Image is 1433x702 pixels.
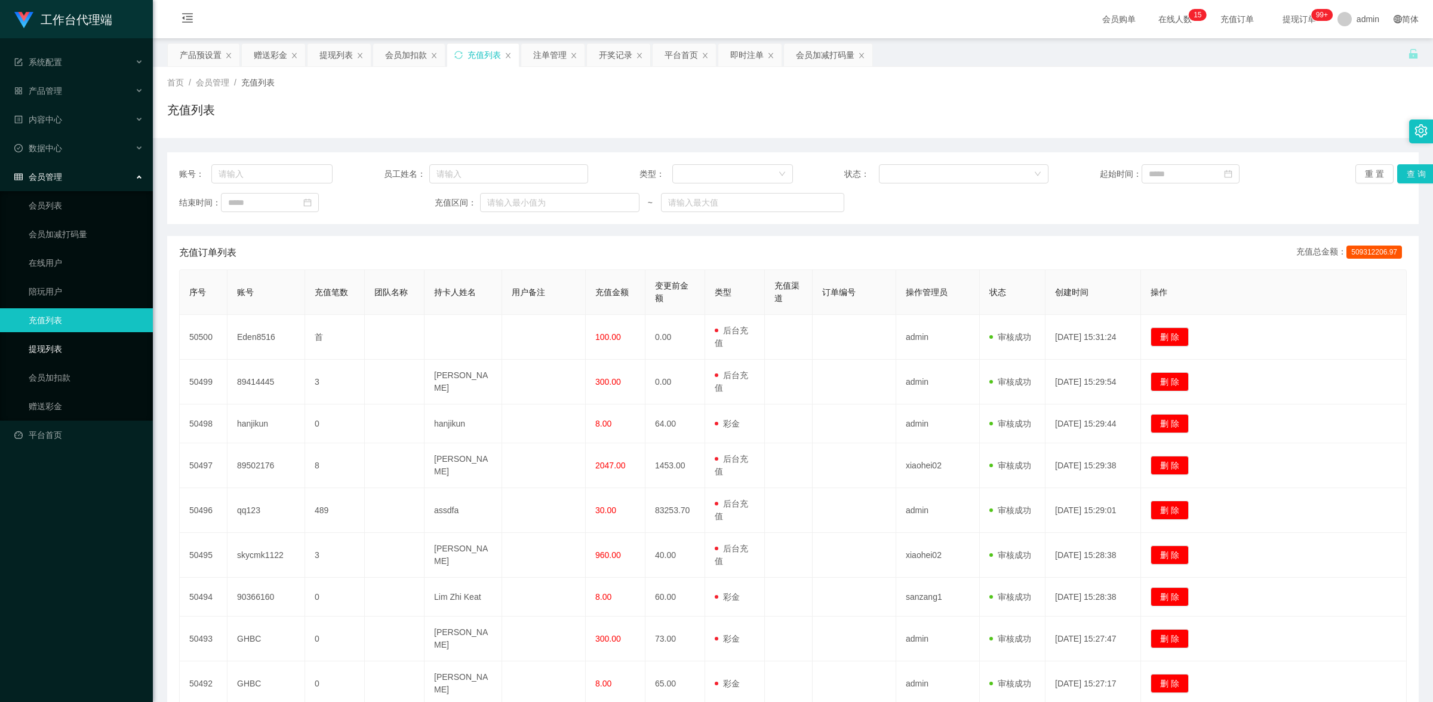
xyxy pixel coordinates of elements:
[896,360,980,404] td: admin
[227,360,305,404] td: 89414445
[989,550,1031,560] span: 审核成功
[906,287,948,297] span: 操作管理员
[896,404,980,443] td: admin
[305,617,365,661] td: 0
[1045,315,1141,360] td: [DATE] 15:31:24
[645,360,705,404] td: 0.00
[29,222,143,246] a: 会员加减打码量
[430,52,438,59] i: 图标: close
[429,164,589,183] input: 请输入
[715,419,740,428] span: 彩金
[227,578,305,617] td: 90366160
[1214,15,1260,23] span: 充值订单
[14,115,23,124] i: 图标: profile
[595,505,616,515] span: 30.00
[1045,488,1141,533] td: [DATE] 15:29:01
[1394,15,1402,23] i: 图标: global
[1045,360,1141,404] td: [DATE] 15:29:54
[234,78,236,87] span: /
[180,315,227,360] td: 50500
[989,419,1031,428] span: 审核成功
[639,197,661,209] span: ~
[665,44,698,66] div: 平台首页
[305,533,365,578] td: 3
[779,170,786,179] i: 图标: down
[29,308,143,332] a: 充值列表
[599,44,632,66] div: 开奖记录
[645,488,705,533] td: 83253.70
[896,617,980,661] td: admin
[305,404,365,443] td: 0
[989,332,1031,342] span: 审核成功
[1198,9,1202,21] p: 5
[14,144,23,152] i: 图标: check-circle-o
[305,488,365,533] td: 489
[179,168,211,180] span: 账号：
[1189,9,1206,21] sup: 15
[425,443,502,488] td: [PERSON_NAME]
[425,404,502,443] td: hanjikun
[179,246,236,260] span: 充值订单列表
[715,499,748,521] span: 后台充值
[1414,124,1428,137] i: 图标: setting
[468,44,501,66] div: 充值列表
[189,287,206,297] span: 序号
[1311,9,1333,21] sup: 1154
[715,544,748,566] span: 后台充值
[434,287,476,297] span: 持卡人姓名
[1045,533,1141,578] td: [DATE] 15:28:38
[989,287,1006,297] span: 状态
[1151,545,1189,565] button: 删 除
[715,287,731,297] span: 类型
[180,360,227,404] td: 50499
[1151,287,1167,297] span: 操作
[356,52,364,59] i: 图标: close
[645,617,705,661] td: 73.00
[14,143,62,153] span: 数据中心
[167,78,184,87] span: 首页
[227,488,305,533] td: qq123
[211,164,333,183] input: 请输入
[1355,164,1394,183] button: 重 置
[1045,443,1141,488] td: [DATE] 15:29:38
[595,419,611,428] span: 8.00
[774,281,799,303] span: 充值渠道
[14,115,62,124] span: 内容中心
[237,287,254,297] span: 账号
[715,370,748,393] span: 后台充值
[180,443,227,488] td: 50497
[767,52,774,59] i: 图标: close
[822,287,856,297] span: 订单编号
[180,617,227,661] td: 50493
[1034,170,1041,179] i: 图标: down
[595,332,621,342] span: 100.00
[1277,15,1322,23] span: 提现订单
[241,78,275,87] span: 充值列表
[315,287,348,297] span: 充值笔数
[1296,246,1407,260] div: 充值总金额：
[180,578,227,617] td: 50494
[645,443,705,488] td: 1453.00
[989,461,1031,470] span: 审核成功
[533,44,567,66] div: 注单管理
[305,360,365,404] td: 3
[715,592,740,602] span: 彩金
[384,168,429,180] span: 员工姓名：
[1151,414,1189,433] button: 删 除
[595,550,621,560] span: 960.00
[14,172,62,182] span: 会员管理
[189,78,191,87] span: /
[645,533,705,578] td: 40.00
[254,44,287,66] div: 赠送彩金
[844,168,879,180] span: 状态：
[167,1,208,39] i: 图标: menu-fold
[29,280,143,304] a: 陪玩用户
[595,287,629,297] span: 充值金额
[291,52,298,59] i: 图标: close
[595,377,621,387] span: 300.00
[41,1,112,39] h1: 工作台代理端
[1152,15,1198,23] span: 在线人数
[14,58,23,66] i: 图标: form
[595,592,611,602] span: 8.00
[1151,587,1189,606] button: 删 除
